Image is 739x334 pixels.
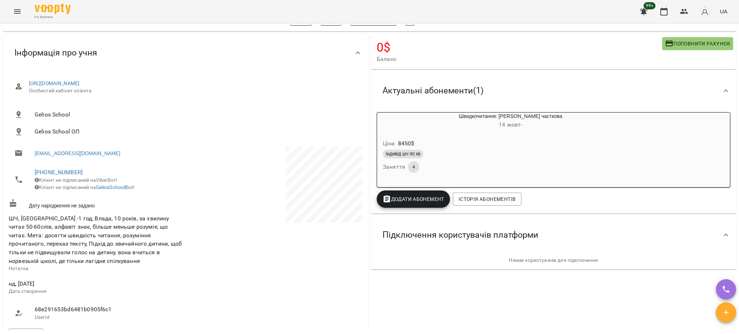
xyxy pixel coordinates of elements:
span: Підключення користувачів платформи [382,229,538,241]
img: Voopty Logo [35,4,71,14]
span: Поповнити рахунок [665,39,730,48]
span: Баланс [377,55,662,63]
span: Gelios School ОП [35,127,357,136]
span: For Business [35,15,71,19]
button: Додати Абонемент [377,190,450,208]
span: Історія абонементів [459,195,516,203]
a: GeliosSchoolBot [96,184,133,190]
span: нд, [DATE] [9,280,184,288]
div: Актуальні абонементи(1) [371,72,736,109]
h4: 0 $ [377,40,662,55]
a: [URL][DOMAIN_NAME] [29,80,80,86]
div: Швидкочитання: Індив часткова [377,113,412,130]
span: 14 жовт - [499,121,522,128]
span: ШЧ, [GEOGRAPHIC_DATA] -1 год, Влада, 10 років, за хвилину читає 50-60слів, алфавіт знає, більше м... [9,215,182,264]
span: Актуальні абонементи ( 1 ) [382,85,484,96]
div: Інформація про учня [3,34,368,71]
span: UA [720,8,727,15]
div: Підключення користувачів платформи [371,216,736,254]
span: Додати Абонемент [382,195,444,203]
p: Немає користувачів для підключення [377,257,730,264]
h6: Ціна [383,139,395,149]
button: Швидкочитання: [PERSON_NAME] часткова14 жовт- Ціна8450$індивід шч 90 хвЗаняття4 [377,113,609,181]
img: avatar_s.png [700,6,710,17]
button: Історія абонементів [453,193,521,206]
span: Клієнт не підписаний на ViberBot! [35,177,117,183]
a: [EMAIL_ADDRESS][DOMAIN_NAME] [35,150,120,157]
span: Gelios School [35,110,357,119]
button: Поповнити рахунок [662,37,733,50]
p: 8450 $ [398,139,415,148]
div: Швидкочитання: [PERSON_NAME] часткова [412,113,609,130]
button: Menu [9,3,26,20]
button: UA [717,5,730,18]
span: 99+ [644,2,656,9]
span: 68e291653bd6481b0905f6c1 [35,305,178,314]
span: Клієнт не підписаний на ! [35,184,135,190]
span: індивід шч 90 хв [383,151,423,157]
span: Особистий кабінет клієнта [29,87,357,95]
p: UserId [35,314,178,321]
span: 4 [408,164,419,170]
h6: Заняття [383,162,405,172]
p: Нотатка [9,265,184,272]
div: Дату народження не задано [7,197,185,211]
a: [PHONE_NUMBER] [35,169,83,176]
p: Дата створення [9,288,184,295]
span: Інформація про учня [14,47,97,58]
